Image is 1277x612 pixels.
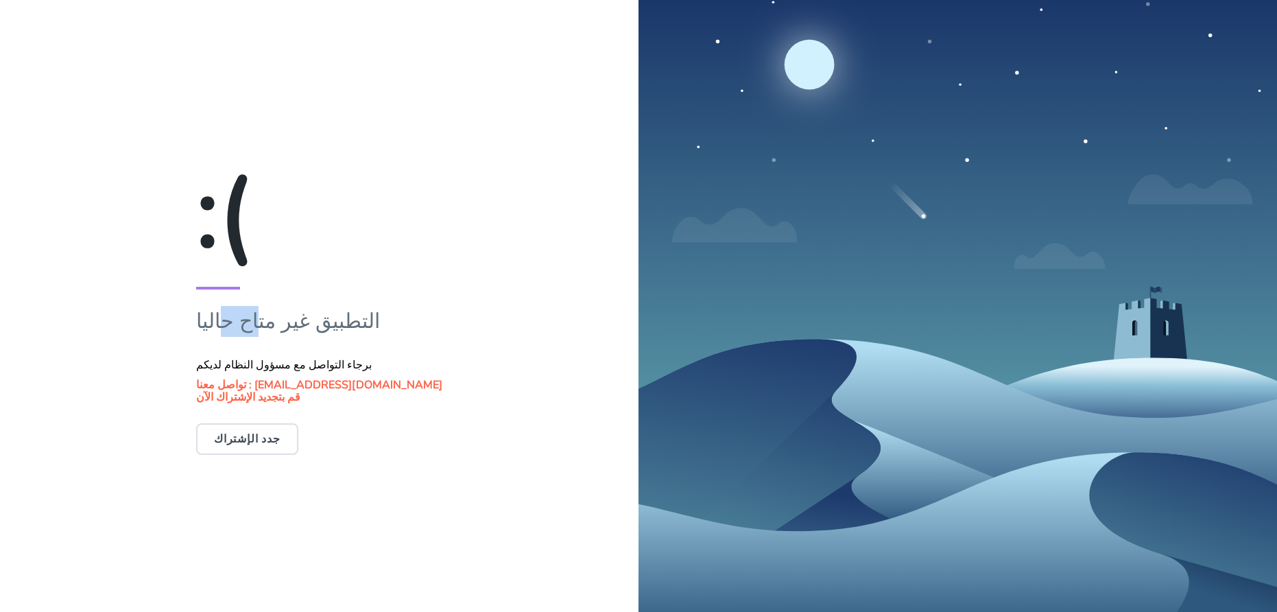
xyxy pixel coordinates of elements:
[196,391,442,403] div: قم بتجديد الإشتراك الآن
[196,377,252,392] span: تواصل معنا :
[196,359,442,371] div: برجاء التواصل مع مسؤول النظام لديكم
[196,432,298,447] a: جدد الإشتراك
[196,306,442,337] p: التطبيق غير متاح حاليا
[196,423,298,455] button: جدد الإشتراك
[196,379,442,391] div: [EMAIL_ADDRESS][DOMAIN_NAME]
[196,157,442,271] div: :(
